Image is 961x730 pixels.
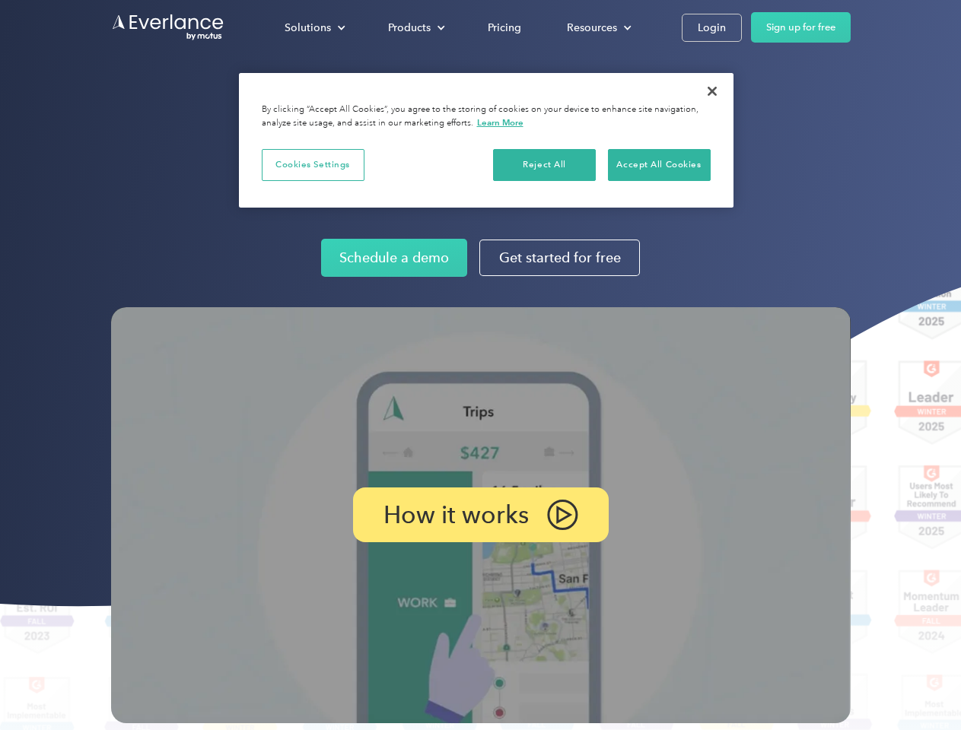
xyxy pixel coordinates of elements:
div: Resources [552,14,644,41]
a: Sign up for free [751,12,851,43]
input: Submit [112,90,189,122]
div: Privacy [239,73,733,208]
div: Pricing [488,18,521,37]
div: Solutions [285,18,331,37]
a: Login [682,14,742,42]
div: Products [373,14,457,41]
p: How it works [383,506,529,524]
div: Cookie banner [239,73,733,208]
button: Reject All [493,149,596,181]
div: Products [388,18,431,37]
button: Cookies Settings [262,149,364,181]
a: Schedule a demo [321,239,467,277]
div: Login [698,18,726,37]
div: By clicking “Accept All Cookies”, you agree to the storing of cookies on your device to enhance s... [262,103,711,130]
button: Close [695,75,729,108]
a: Go to homepage [111,13,225,42]
button: Accept All Cookies [608,149,711,181]
a: Get started for free [479,240,640,276]
a: More information about your privacy, opens in a new tab [477,117,523,128]
div: Resources [567,18,617,37]
div: Solutions [269,14,358,41]
a: Pricing [473,14,536,41]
